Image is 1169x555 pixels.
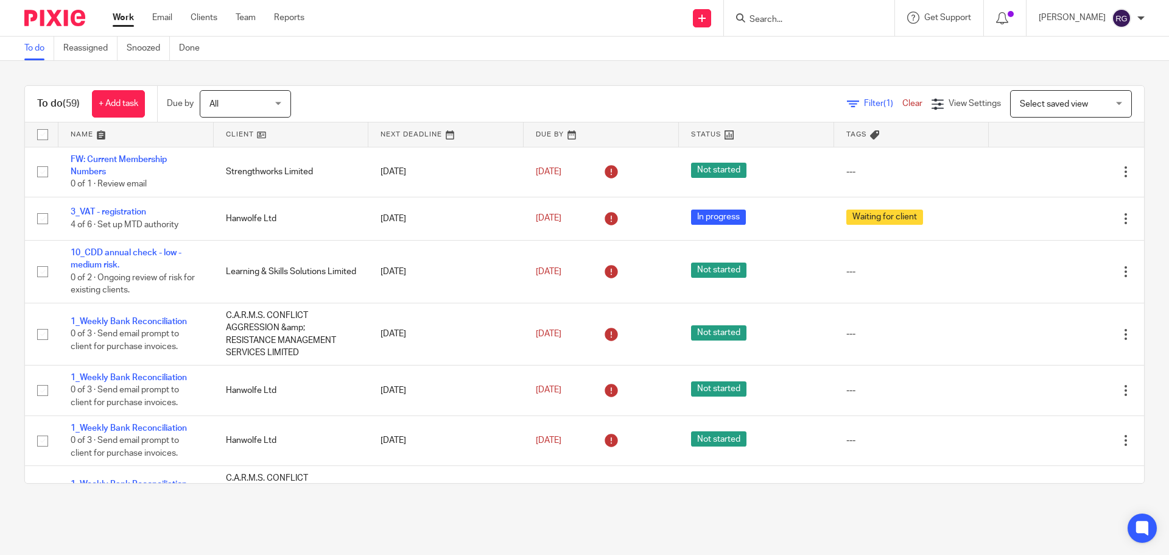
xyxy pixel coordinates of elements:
[691,325,746,341] span: Not started
[167,97,194,110] p: Due by
[179,37,209,60] a: Done
[214,415,369,465] td: Hanwolfe Ltd
[71,221,178,229] span: 4 of 6 · Set up MTD authority
[846,210,923,225] span: Waiting for client
[24,37,54,60] a: To do
[368,303,524,365] td: [DATE]
[71,155,167,176] a: FW: Current Membership Numbers
[71,424,187,433] a: 1_Weekly Bank Reconciliation
[71,480,187,489] a: 1_Weekly Bank Reconciliation
[63,99,80,108] span: (59)
[209,100,219,108] span: All
[214,366,369,415] td: Hanwolfe Ltd
[536,330,561,338] span: [DATE]
[113,12,134,24] a: Work
[902,99,922,108] a: Clear
[71,330,179,351] span: 0 of 3 · Send email prompt to client for purchase invoices.
[691,210,746,225] span: In progress
[92,90,145,118] a: + Add task
[536,214,561,223] span: [DATE]
[71,274,195,295] span: 0 of 2 · Ongoing review of risk for existing clients.
[71,249,181,269] a: 10_CDD annual check - low - medium risk.
[368,241,524,303] td: [DATE]
[127,37,170,60] a: Snoozed
[71,373,187,382] a: 1_Weekly Bank Reconciliation
[71,317,187,326] a: 1_Weekly Bank Reconciliation
[1039,12,1106,24] p: [PERSON_NAME]
[846,328,977,340] div: ---
[368,466,524,528] td: [DATE]
[864,99,902,108] span: Filter
[214,303,369,365] td: C.A.R.M.S. CONFLICT AGGRESSION &amp; RESISTANCE MANAGEMENT SERVICES LIMITED
[536,267,561,276] span: [DATE]
[214,466,369,528] td: C.A.R.M.S. CONFLICT AGGRESSION &amp; RESISTANCE MANAGEMENT SERVICES LIMITED
[1112,9,1131,28] img: svg%3E
[846,384,977,397] div: ---
[536,386,561,395] span: [DATE]
[37,97,80,110] h1: To do
[846,434,977,447] div: ---
[846,266,977,278] div: ---
[691,381,746,397] span: Not started
[236,12,256,24] a: Team
[748,15,858,26] input: Search
[71,436,179,458] span: 0 of 3 · Send email prompt to client for purchase invoices.
[214,197,369,240] td: Hanwolfe Ltd
[949,99,1001,108] span: View Settings
[883,99,893,108] span: (1)
[214,241,369,303] td: Learning & Skills Solutions Limited
[536,168,561,176] span: [DATE]
[71,180,147,188] span: 0 of 1 · Review email
[368,197,524,240] td: [DATE]
[536,436,561,445] span: [DATE]
[191,12,217,24] a: Clients
[846,131,867,138] span: Tags
[368,366,524,415] td: [DATE]
[846,166,977,178] div: ---
[691,263,746,278] span: Not started
[924,13,971,22] span: Get Support
[368,415,524,465] td: [DATE]
[71,386,179,408] span: 0 of 3 · Send email prompt to client for purchase invoices.
[63,37,118,60] a: Reassigned
[691,431,746,447] span: Not started
[691,163,746,178] span: Not started
[24,10,85,26] img: Pixie
[152,12,172,24] a: Email
[368,147,524,197] td: [DATE]
[71,208,146,216] a: 3_VAT - registration
[1020,100,1088,108] span: Select saved view
[214,147,369,197] td: Strengthworks Limited
[274,12,304,24] a: Reports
